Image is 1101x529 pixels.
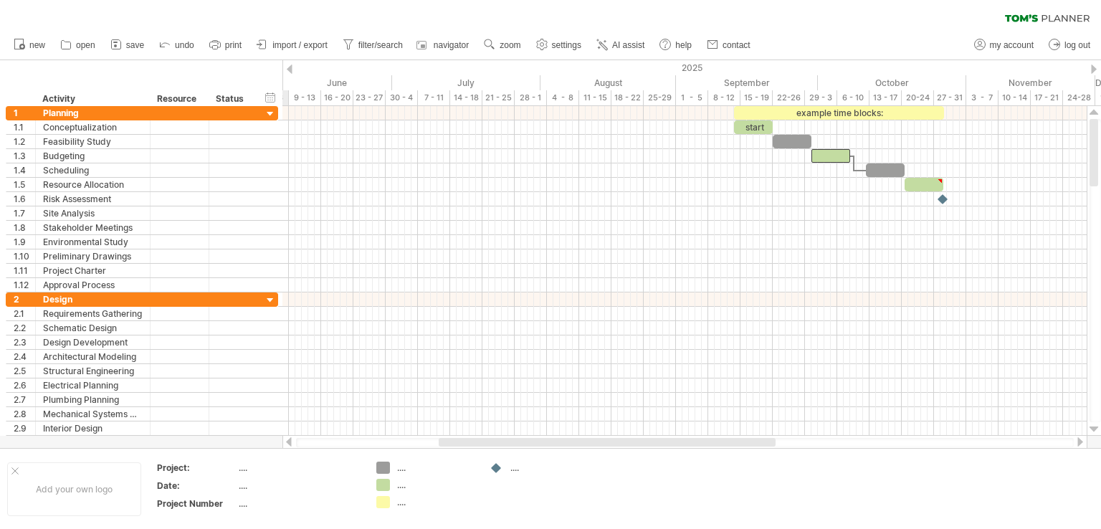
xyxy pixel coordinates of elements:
span: log out [1064,40,1090,50]
div: 9 - 13 [289,90,321,105]
div: 17 - 21 [1031,90,1063,105]
div: November 2025 [966,75,1095,90]
div: Design [43,292,143,306]
span: new [29,40,45,50]
div: .... [510,462,588,474]
div: Conceptualization [43,120,143,134]
span: import / export [272,40,328,50]
div: 4 - 8 [547,90,579,105]
div: 21 - 25 [482,90,515,105]
div: start [734,120,773,134]
div: 2.7 [14,393,35,406]
span: settings [552,40,581,50]
div: .... [397,496,475,508]
div: Structural Engineering [43,364,143,378]
div: Mechanical Systems Design [43,407,143,421]
div: Planning [43,106,143,120]
div: 2.4 [14,350,35,363]
div: Electrical Planning [43,378,143,392]
div: 1.6 [14,192,35,206]
div: 24-28 [1063,90,1095,105]
div: example time blocks: [734,106,944,120]
div: Plumbing Planning [43,393,143,406]
span: open [76,40,95,50]
div: July 2025 [392,75,540,90]
div: 1.3 [14,149,35,163]
span: AI assist [612,40,644,50]
div: 1.8 [14,221,35,234]
div: 2.8 [14,407,35,421]
span: contact [723,40,750,50]
a: new [10,36,49,54]
div: 22-26 [773,90,805,105]
div: 2.2 [14,321,35,335]
div: .... [397,479,475,491]
div: 2.3 [14,335,35,349]
a: navigator [414,36,473,54]
div: 18 - 22 [611,90,644,105]
div: 6 - 10 [837,90,869,105]
div: 1.12 [14,278,35,292]
div: Activity [42,92,142,106]
div: 1.7 [14,206,35,220]
div: 20-24 [902,90,934,105]
div: .... [397,462,475,474]
span: undo [175,40,194,50]
div: 2.1 [14,307,35,320]
div: Project Charter [43,264,143,277]
span: zoom [500,40,520,50]
a: contact [703,36,755,54]
div: 23 - 27 [353,90,386,105]
div: .... [239,462,359,474]
span: help [675,40,692,50]
div: Risk Assessment [43,192,143,206]
div: Schematic Design [43,321,143,335]
span: navigator [434,40,469,50]
div: Design Development [43,335,143,349]
div: 14 - 18 [450,90,482,105]
div: Preliminary Drawings [43,249,143,263]
span: filter/search [358,40,403,50]
div: October 2025 [818,75,966,90]
a: my account [971,36,1038,54]
div: 1 [14,106,35,120]
div: 1.4 [14,163,35,177]
div: 1.11 [14,264,35,277]
a: import / export [253,36,332,54]
div: .... [239,480,359,492]
div: Scheduling [43,163,143,177]
div: 1.9 [14,235,35,249]
div: 8 - 12 [708,90,740,105]
a: undo [156,36,199,54]
div: 10 - 14 [998,90,1031,105]
div: Date: [157,480,236,492]
a: save [107,36,148,54]
div: Project Number [157,497,236,510]
span: save [126,40,144,50]
span: my account [990,40,1034,50]
div: 2.5 [14,364,35,378]
a: open [57,36,100,54]
a: print [206,36,246,54]
div: Resource [157,92,201,106]
div: Site Analysis [43,206,143,220]
a: help [656,36,696,54]
div: 29 - 3 [805,90,837,105]
div: Environmental Study [43,235,143,249]
div: Feasibility Study [43,135,143,148]
div: 11 - 15 [579,90,611,105]
div: Project: [157,462,236,474]
div: Architectural Modeling [43,350,143,363]
div: Requirements Gathering [43,307,143,320]
div: 1.10 [14,249,35,263]
div: August 2025 [540,75,676,90]
div: 1 - 5 [676,90,708,105]
div: Add your own logo [7,462,141,516]
div: 7 - 11 [418,90,450,105]
a: log out [1045,36,1095,54]
div: 1.1 [14,120,35,134]
div: .... [239,497,359,510]
a: settings [533,36,586,54]
div: 15 - 19 [740,90,773,105]
div: 2.9 [14,421,35,435]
